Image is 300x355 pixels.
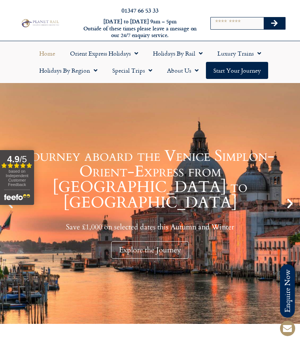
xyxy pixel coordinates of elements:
div: Next slide [284,197,296,210]
a: Special Trips [105,62,160,79]
a: About Us [160,62,206,79]
h6: [DATE] to [DATE] 9am – 5pm Outside of these times please leave a message on our 24/7 enquiry serv... [82,18,198,39]
p: Save £1,000 on selected dates this Autumn and Winter [19,222,281,232]
a: Holidays by Rail [146,45,210,62]
nav: Menu [4,45,296,79]
div: Explore the Journey [111,241,189,259]
a: 01347 66 53 33 [121,6,159,14]
img: Planet Rail Train Holidays Logo [20,18,60,28]
h1: Journey aboard the Venice Simplon-Orient-Express from [GEOGRAPHIC_DATA] to [GEOGRAPHIC_DATA] [19,148,281,210]
a: Luxury Trains [210,45,269,62]
a: Holidays by Region [32,62,105,79]
button: Search [264,17,285,29]
a: Home [32,45,63,62]
a: Start your Journey [206,62,268,79]
a: Orient Express Holidays [63,45,146,62]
